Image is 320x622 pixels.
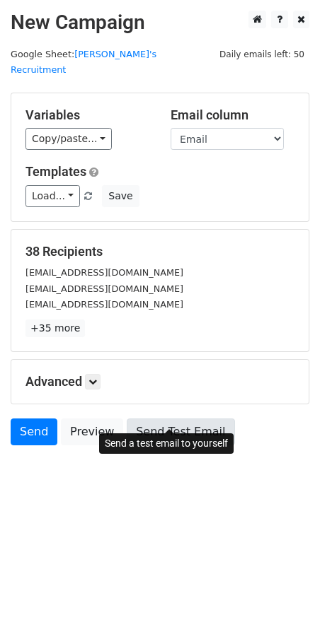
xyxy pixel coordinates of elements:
iframe: Chat Widget [249,554,320,622]
a: Load... [25,185,80,207]
small: [EMAIL_ADDRESS][DOMAIN_NAME] [25,299,183,310]
a: Templates [25,164,86,179]
h5: Advanced [25,374,295,389]
small: Google Sheet: [11,49,156,76]
a: Daily emails left: 50 [215,49,309,59]
div: Send a test email to yourself [99,433,234,454]
span: Daily emails left: 50 [215,47,309,62]
a: Send [11,418,57,445]
h5: Email column [171,107,295,123]
small: [EMAIL_ADDRESS][DOMAIN_NAME] [25,267,183,278]
button: Save [102,185,139,207]
small: [EMAIL_ADDRESS][DOMAIN_NAME] [25,283,183,294]
a: +35 more [25,319,85,337]
h2: New Campaign [11,11,309,35]
a: [PERSON_NAME]'s Recruitment [11,49,156,76]
a: Copy/paste... [25,128,112,150]
a: Preview [61,418,123,445]
h5: Variables [25,107,149,123]
h5: 38 Recipients [25,244,295,259]
a: Send Test Email [127,418,234,445]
